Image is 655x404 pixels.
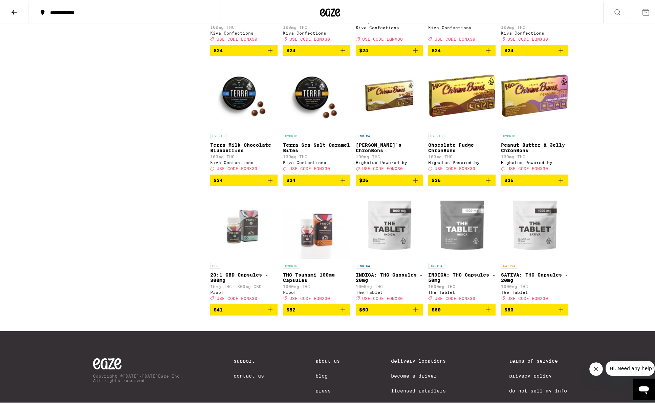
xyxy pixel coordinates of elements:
[283,60,350,173] a: Open page for Terra Sea Salt Caramel Bites from Kiva Confections
[362,295,403,299] span: USE CODE EQNX30
[501,270,568,281] p: SATIVA: THC Capsules - 20mg
[356,288,423,293] div: The Tablet
[356,159,423,163] div: Highatus Powered by Cannabiotix
[428,153,496,157] p: 100mg THC
[428,288,496,293] div: The Tablet
[428,302,496,314] button: Add to bag
[428,60,496,128] img: Highatus Powered by Cannabiotix - Chocolate Fudge ChronBons
[286,46,296,52] span: $24
[501,190,568,302] a: Open page for SATIVA: THC Capsules - 20mg from The Tablet
[283,302,350,314] button: Add to bag
[504,176,514,181] span: $26
[428,190,496,258] img: The Tablet - INDICA: THC Capsules - 50mg
[283,23,350,28] p: 100mg THC
[391,371,458,377] a: Become a Driver
[428,159,496,163] div: Highatus Powered by Cannabiotix
[234,371,264,377] a: Contact Us
[501,288,568,293] div: The Tablet
[507,165,548,169] span: USE CODE EQNX30
[289,295,330,299] span: USE CODE EQNX30
[501,23,568,28] p: 100mg THC
[504,305,514,311] span: $60
[501,43,568,55] button: Add to bag
[286,176,296,181] span: $24
[283,43,350,55] button: Add to bag
[283,153,350,157] p: 100mg THC
[391,357,458,362] a: Delivery Locations
[428,24,496,28] div: Kiva Confections
[356,24,423,28] div: Kiva Confections
[315,357,340,362] a: About Us
[501,153,568,157] p: 100mg THC
[432,305,441,311] span: $60
[356,283,423,287] p: 1000mg THC
[356,60,423,173] a: Open page for Smore's ChronBons from Highatus Powered by Cannabiotix
[289,165,330,169] span: USE CODE EQNX30
[359,305,368,311] span: $60
[432,176,441,181] span: $26
[428,141,496,151] p: Chocolate Fudge ChronBons
[217,295,257,299] span: USE CODE EQNX30
[214,176,223,181] span: $24
[283,60,350,128] img: Kiva Confections - Terra Sea Salt Caramel Bites
[356,141,423,151] p: [PERSON_NAME]'s ChronBons
[356,190,423,302] a: Open page for INDICA: THC Capsules - 20mg from The Tablet
[210,190,278,258] img: Proof - 20:1 CBD Capsules - 300mg
[504,46,514,52] span: $24
[501,159,568,163] div: Highatus Powered by Cannabiotix
[234,357,264,362] a: Support
[509,371,567,377] a: Privacy Policy
[507,295,548,299] span: USE CODE EQNX30
[210,60,278,128] img: Kiva Confections - Terra Milk Chocolate Blueberries
[210,29,278,34] div: Kiva Confections
[606,359,655,374] iframe: Message from company
[432,46,441,52] span: $24
[509,386,567,392] a: Do Not Sell My Info
[428,190,496,302] a: Open page for INDICA: THC Capsules - 50mg from The Tablet
[210,270,278,281] p: 20:1 CBD Capsules - 300mg
[356,153,423,157] p: 100mg THC
[362,165,403,169] span: USE CODE EQNX30
[435,35,475,40] span: USE CODE EQNX30
[428,43,496,55] button: Add to bag
[501,141,568,151] p: Peanut Butter & Jelly ChronBons
[283,190,350,302] a: Open page for THC Tsunami 100mg Capsules from Proof
[283,131,299,137] p: HYBRID
[217,35,257,40] span: USE CODE EQNX30
[289,35,330,40] span: USE CODE EQNX30
[428,173,496,184] button: Add to bag
[93,372,182,381] p: Copyright © [DATE]-[DATE] Eaze Inc. All rights reserved.
[210,131,226,137] p: HYBRID
[283,270,350,281] p: THC Tsunami 100mg Capsules
[501,60,568,173] a: Open page for Peanut Butter & Jelly ChronBons from Highatus Powered by Cannabiotix
[210,283,278,287] p: 15mg THC: 300mg CBD
[356,43,423,55] button: Add to bag
[435,295,475,299] span: USE CODE EQNX30
[356,270,423,281] p: INDICA: THC Capsules - 20mg
[356,302,423,314] button: Add to bag
[210,159,278,163] div: Kiva Confections
[356,131,372,137] p: INDICA
[501,261,517,267] p: SATIVA
[507,35,548,40] span: USE CODE EQNX30
[283,190,350,258] img: Proof - THC Tsunami 100mg Capsules
[501,60,568,128] img: Highatus Powered by Cannabiotix - Peanut Butter & Jelly ChronBons
[283,159,350,163] div: Kiva Confections
[501,29,568,34] div: Kiva Confections
[501,190,568,258] img: The Tablet - SATIVA: THC Capsules - 20mg
[214,46,223,52] span: $24
[286,305,296,311] span: $52
[214,305,223,311] span: $41
[359,46,368,52] span: $24
[589,361,603,374] iframe: Close message
[210,23,278,28] p: 100mg THC
[428,261,444,267] p: INDICA
[428,283,496,287] p: 1000mg THC
[210,60,278,173] a: Open page for Terra Milk Chocolate Blueberries from Kiva Confections
[210,302,278,314] button: Add to bag
[356,261,372,267] p: INDICA
[283,173,350,184] button: Add to bag
[283,261,299,267] p: HYBRID
[356,173,423,184] button: Add to bag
